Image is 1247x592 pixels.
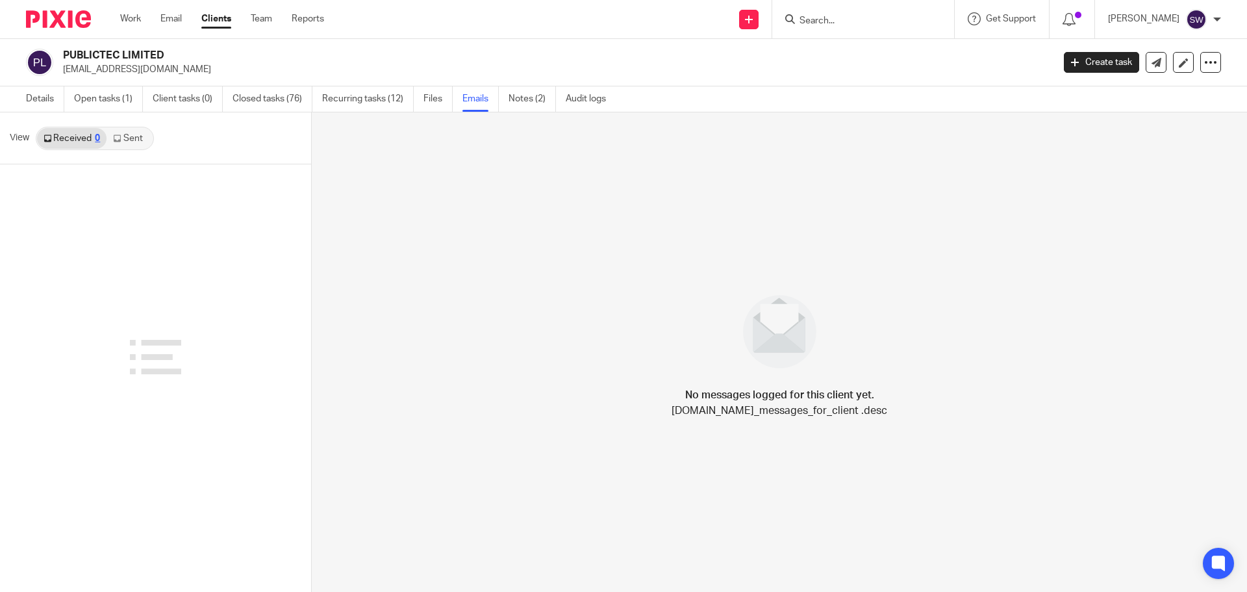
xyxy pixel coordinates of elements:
[37,128,107,149] a: Received0
[63,63,1044,76] p: [EMAIL_ADDRESS][DOMAIN_NAME]
[1186,9,1207,30] img: svg%3E
[292,12,324,25] a: Reports
[26,10,91,28] img: Pixie
[63,49,848,62] h2: PUBLICTEC LIMITED
[1108,12,1179,25] p: [PERSON_NAME]
[798,16,915,27] input: Search
[1064,52,1139,73] a: Create task
[672,403,887,418] p: [DOMAIN_NAME]_messages_for_client .desc
[462,86,499,112] a: Emails
[685,387,874,403] h4: No messages logged for this client yet.
[986,14,1036,23] span: Get Support
[26,49,53,76] img: svg%3E
[322,86,414,112] a: Recurring tasks (12)
[160,12,182,25] a: Email
[251,12,272,25] a: Team
[233,86,312,112] a: Closed tasks (76)
[10,131,29,145] span: View
[153,86,223,112] a: Client tasks (0)
[423,86,453,112] a: Files
[566,86,616,112] a: Audit logs
[120,12,141,25] a: Work
[509,86,556,112] a: Notes (2)
[107,128,152,149] a: Sent
[74,86,143,112] a: Open tasks (1)
[95,134,100,143] div: 0
[26,86,64,112] a: Details
[201,12,231,25] a: Clients
[735,287,825,377] img: image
